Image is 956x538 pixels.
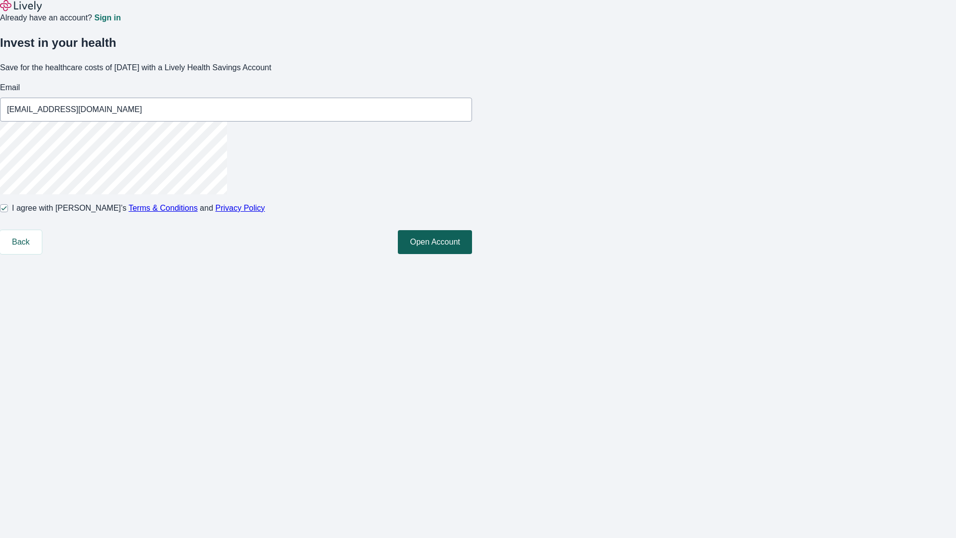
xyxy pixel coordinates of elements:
[128,204,198,212] a: Terms & Conditions
[94,14,120,22] a: Sign in
[398,230,472,254] button: Open Account
[12,202,265,214] span: I agree with [PERSON_NAME]’s and
[216,204,265,212] a: Privacy Policy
